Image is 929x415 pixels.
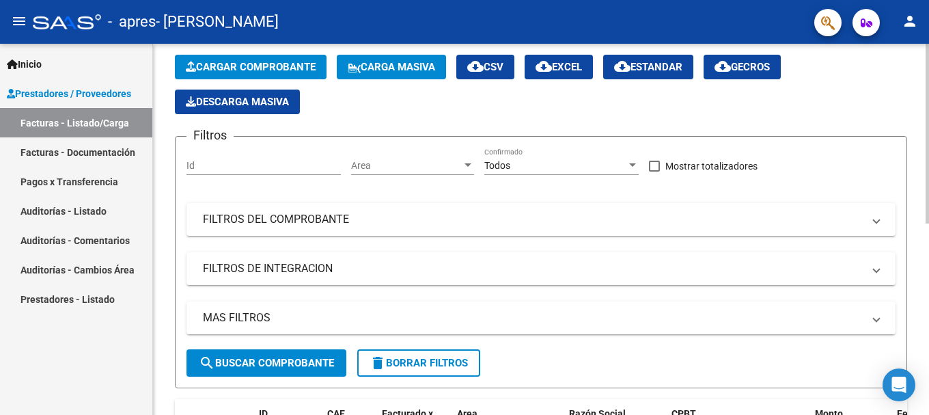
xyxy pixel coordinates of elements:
[484,160,510,171] span: Todos
[704,55,781,79] button: Gecros
[203,261,863,276] mat-panel-title: FILTROS DE INTEGRACION
[603,55,693,79] button: Estandar
[175,55,327,79] button: Cargar Comprobante
[456,55,514,79] button: CSV
[11,13,27,29] mat-icon: menu
[186,203,896,236] mat-expansion-panel-header: FILTROS DEL COMPROBANTE
[186,302,896,334] mat-expansion-panel-header: MAS FILTROS
[467,58,484,75] mat-icon: cloud_download
[715,58,731,75] mat-icon: cloud_download
[203,310,863,325] mat-panel-title: MAS FILTROS
[186,126,234,145] h3: Filtros
[665,158,758,174] span: Mostrar totalizadores
[902,13,918,29] mat-icon: person
[536,61,582,73] span: EXCEL
[175,90,300,114] app-download-masive: Descarga masiva de comprobantes (adjuntos)
[525,55,593,79] button: EXCEL
[337,55,446,79] button: Carga Masiva
[715,61,770,73] span: Gecros
[108,7,156,37] span: - apres
[175,90,300,114] button: Descarga Masiva
[370,357,468,369] span: Borrar Filtros
[199,355,215,371] mat-icon: search
[156,7,279,37] span: - [PERSON_NAME]
[614,58,630,75] mat-icon: cloud_download
[348,61,435,73] span: Carga Masiva
[186,349,346,377] button: Buscar Comprobante
[7,57,42,72] span: Inicio
[186,96,289,108] span: Descarga Masiva
[357,349,480,377] button: Borrar Filtros
[467,61,503,73] span: CSV
[186,61,316,73] span: Cargar Comprobante
[203,212,863,227] mat-panel-title: FILTROS DEL COMPROBANTE
[883,369,915,401] div: Open Intercom Messenger
[351,160,462,172] span: Area
[536,58,552,75] mat-icon: cloud_download
[186,252,896,285] mat-expansion-panel-header: FILTROS DE INTEGRACION
[199,357,334,369] span: Buscar Comprobante
[370,355,386,371] mat-icon: delete
[614,61,682,73] span: Estandar
[7,86,131,101] span: Prestadores / Proveedores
